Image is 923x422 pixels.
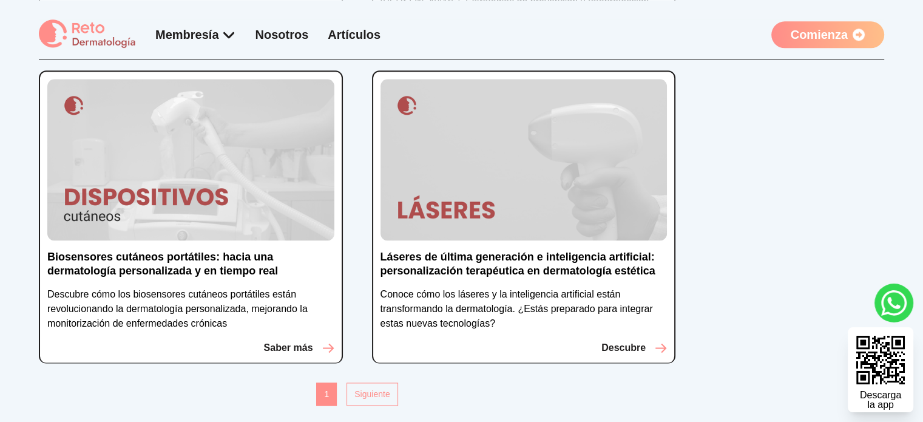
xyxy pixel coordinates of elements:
[47,287,334,331] p: Descubre cómo los biosensores cutáneos portátiles están revolucionando la dermatología personaliz...
[264,341,334,355] button: Saber más
[874,284,913,322] a: whatsapp button
[601,341,646,355] p: Descubre
[39,19,136,49] img: logo Reto dermatología
[347,383,397,406] div: Siguiente
[380,250,668,277] p: Láseres de última generación e inteligencia artificial: personalización terapéutica en dermatolog...
[47,250,334,277] p: Biosensores cutáneos portátiles: hacia una dermatología personalizada y en tiempo real
[47,250,334,287] a: Biosensores cutáneos portátiles: hacia una dermatología personalizada y en tiempo real
[255,28,309,41] a: Nosotros
[380,250,668,287] a: Láseres de última generación e inteligencia artificial: personalización terapéutica en dermatolog...
[155,26,236,43] div: Membresía
[771,21,884,48] a: Comienza
[316,383,337,406] div: 1
[328,28,380,41] a: Artículos
[264,341,313,355] p: Saber más
[601,341,667,355] button: Descubre
[380,287,668,331] p: Conoce cómo los láseres y la inteligencia artificial están transformando la dermatología. ¿Estás ...
[860,390,901,410] div: Descarga la app
[380,79,668,240] img: Láseres de última generación e inteligencia artificial: personalización terapéutica en dermatolog...
[47,79,334,240] img: Biosensores cutáneos portátiles: hacia una dermatología personalizada y en tiempo real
